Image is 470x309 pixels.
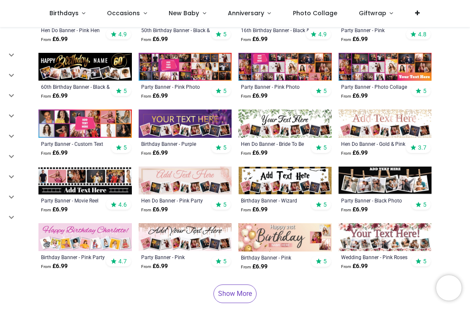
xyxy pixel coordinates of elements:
[107,9,140,17] span: Occasions
[141,94,151,98] span: From
[38,167,132,194] img: Personalised Party Banner - Movie Reel Collage - 6 Photo Upload
[223,30,227,38] span: 5
[318,30,327,38] span: 4.9
[141,208,151,212] span: From
[241,140,312,147] a: Hen Do Banner - Bride To Be
[141,37,151,42] span: From
[41,264,51,269] span: From
[141,92,168,100] strong: £ 6.99
[339,167,432,194] img: Personalised Party Banner - Black Photo Collage - 6 Photo Upload
[213,284,257,303] a: Show More
[141,149,168,157] strong: £ 6.99
[118,201,127,208] span: 4.6
[341,27,412,33] a: Party Banner - Pink Champagne
[241,254,312,261] a: Birthday Banner - Pink
[241,83,312,90] a: Party Banner - Pink Photo Collage
[323,257,327,265] span: 5
[141,254,212,260] a: Party Banner - Pink
[241,35,268,44] strong: £ 6.99
[341,140,412,147] a: Hen Do Banner - Gold & Pink Party Occasion
[241,37,251,42] span: From
[38,223,132,251] img: Personalised Happy Birthday Banner - Pink Party - 9 Photo Upload
[41,140,112,147] a: Party Banner - Custom Text Photo Collage
[141,262,168,271] strong: £ 6.99
[141,27,212,33] a: 50th Birthday Banner - Black & Gold
[41,149,68,157] strong: £ 6.99
[241,27,312,33] a: 16th Birthday Banner - Black & Gold
[141,151,151,156] span: From
[38,109,132,137] img: Personalised Party Banner - Custom Text Photo Collage - 12 Photo Upload
[293,9,337,17] span: Photo Collage
[141,264,151,269] span: From
[41,83,112,90] a: 60th Birthday Banner - Black & Gold
[341,262,368,271] strong: £ 6.99
[141,83,212,90] a: Party Banner - Pink Photo Collage
[238,53,332,81] img: Personalised Party Banner - Pink Photo Collage - Custom Text & 25 Photo Upload
[41,208,51,212] span: From
[323,201,327,208] span: 5
[41,92,68,100] strong: £ 6.99
[341,94,351,98] span: From
[341,35,368,44] strong: £ 6.99
[228,9,264,17] span: Anniversary
[339,223,432,251] img: Personalised Wedding Banner - Pink Roses - Custom Text & 9 Photo Upload
[241,265,251,269] span: From
[341,205,368,214] strong: £ 6.99
[241,94,251,98] span: From
[238,109,332,137] img: Personalised Hen Do Banner - Bride To Be - 9 Photo Upload
[339,53,432,81] img: Personalised Party Banner - Photo Collage - 23 Photo Upload
[238,223,332,251] img: Personalised Happy Birthday Banner - Pink - Custom Age, Name & 3 Photo Upload
[341,92,368,100] strong: £ 6.99
[41,197,112,204] a: Party Banner - Movie Reel Collage
[341,264,351,269] span: From
[241,263,268,271] strong: £ 6.99
[339,109,432,137] img: Personalised Hen Do Banner - Gold & Pink Party Occasion - 9 Photo Upload
[341,37,351,42] span: From
[359,9,386,17] span: Giftwrap
[141,35,168,44] strong: £ 6.99
[41,262,68,271] strong: £ 6.99
[341,83,412,90] a: Party Banner - Photo Collage
[38,53,132,81] img: Personalised Happy 60th Birthday Banner - Black & Gold - Custom Name & 9 Photo Upload
[241,208,251,212] span: From
[141,140,212,147] a: Birthday Banner - Purple
[341,254,412,260] a: Wedding Banner - Pink Roses
[341,149,368,157] strong: £ 6.99
[418,30,426,38] span: 4.8
[139,223,232,251] img: Personalised Party Banner - Pink - Custom Text & 9 Photo Upload
[241,92,268,100] strong: £ 6.99
[241,197,312,204] div: Birthday Banner - Wizard Witch
[141,205,168,214] strong: £ 6.99
[118,30,127,38] span: 4.9
[41,205,68,214] strong: £ 6.99
[341,208,351,212] span: From
[241,149,268,157] strong: £ 6.99
[41,151,51,156] span: From
[123,144,127,151] span: 5
[169,9,199,17] span: New Baby
[139,53,232,81] img: Personalised Party Banner - Pink Photo Collage - Add Text & 30 Photo Upload
[423,257,426,265] span: 5
[241,151,251,156] span: From
[41,254,112,260] a: Birthday Banner - Pink Party
[418,144,426,151] span: 3.7
[141,197,212,204] a: Hen Do Banner - Pink Party
[241,205,268,214] strong: £ 6.99
[41,35,68,44] strong: £ 6.99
